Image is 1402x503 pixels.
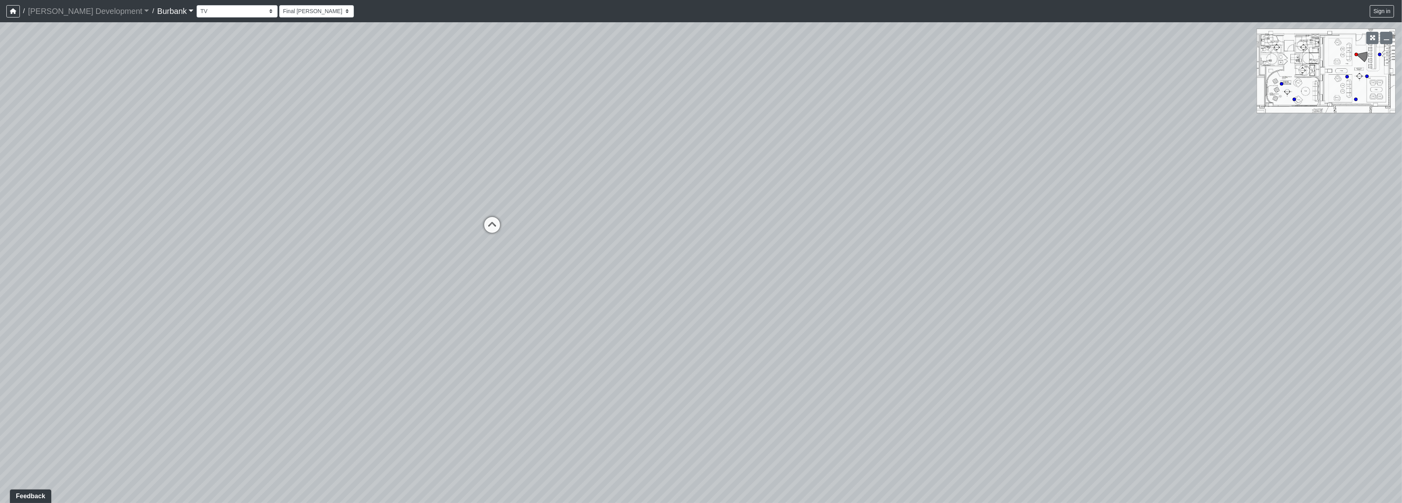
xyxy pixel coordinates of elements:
[1370,5,1394,17] button: Sign in
[149,3,157,19] span: /
[6,487,53,503] iframe: Ybug feedback widget
[20,3,28,19] span: /
[28,3,149,19] a: [PERSON_NAME] Development
[157,3,194,19] a: Burbank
